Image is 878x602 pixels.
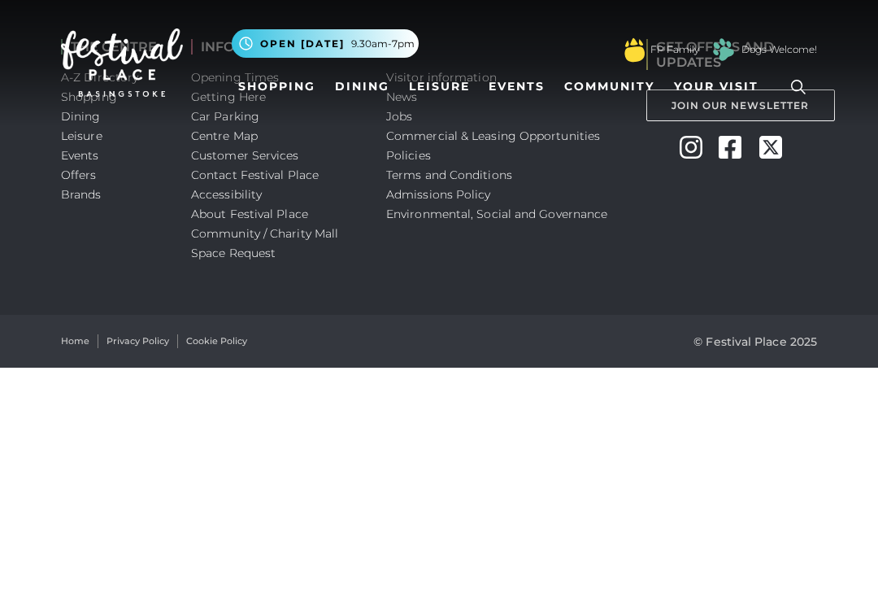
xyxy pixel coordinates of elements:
span: Your Visit [674,78,758,95]
a: Events [61,148,99,163]
span: 9.30am-7pm [351,37,415,51]
span: Open [DATE] [260,37,345,51]
a: Leisure [402,72,476,102]
a: Accessibility [191,187,262,202]
a: Centre Map [191,129,258,143]
a: About Festival Place [191,207,308,221]
a: Offers [61,168,97,182]
a: Contact Festival Place [191,168,319,182]
img: Festival Place Logo [61,28,183,97]
a: Events [482,72,551,102]
a: Leisure [61,129,102,143]
a: Dining [328,72,396,102]
a: Cookie Policy [186,334,247,348]
p: © Festival Place 2025 [693,332,817,351]
a: FP Family [650,42,699,57]
a: Policies [386,148,431,163]
a: Customer Services [191,148,299,163]
a: Community [558,72,661,102]
a: Terms and Conditions [386,168,512,182]
a: Environmental, Social and Governance [386,207,607,221]
a: Commercial & Leasing Opportunities [386,129,600,143]
a: Privacy Policy [106,334,169,348]
a: Brands [61,187,102,202]
a: Shopping [232,72,322,102]
a: Admissions Policy [386,187,491,202]
button: Open [DATE] 9.30am-7pm [232,29,419,58]
a: Your Visit [667,72,773,102]
a: Community / Charity Mall Space Request [191,226,338,260]
a: Dogs Welcome! [741,42,817,57]
a: Home [61,334,89,348]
